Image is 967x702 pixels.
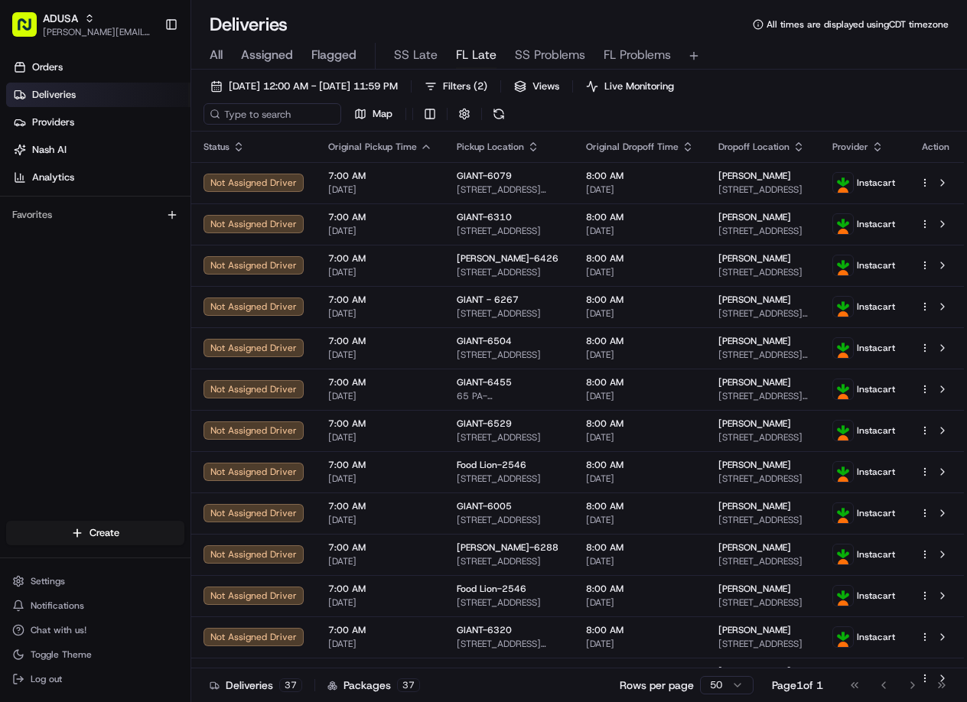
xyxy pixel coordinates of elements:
[857,383,895,395] span: Instacart
[6,55,190,80] a: Orders
[457,596,562,609] span: [STREET_ADDRESS]
[32,60,63,74] span: Orders
[718,541,791,554] span: [PERSON_NAME]
[718,459,791,471] span: [PERSON_NAME]
[586,541,694,554] span: 8:00 AM
[586,307,694,320] span: [DATE]
[31,600,84,612] span: Notifications
[586,596,694,609] span: [DATE]
[32,115,74,129] span: Providers
[328,335,432,347] span: 7:00 AM
[718,555,808,567] span: [STREET_ADDRESS]
[488,103,510,125] button: Refresh
[457,335,512,347] span: GIANT-6504
[328,252,432,265] span: 7:00 AM
[620,678,694,693] p: Rows per page
[718,596,808,609] span: [STREET_ADDRESS]
[6,110,190,135] a: Providers
[718,624,791,636] span: [PERSON_NAME]
[328,638,432,650] span: [DATE]
[718,211,791,223] span: [PERSON_NAME]
[833,421,853,440] img: profile_instacart_ahold_partner.png
[457,390,562,402] span: 65 PA-[GEOGRAPHIC_DATA], [GEOGRAPHIC_DATA]
[718,307,808,320] span: [STREET_ADDRESS][PERSON_NAME]
[32,143,67,157] span: Nash AI
[857,424,895,437] span: Instacart
[579,76,681,97] button: Live Monitoring
[6,521,184,545] button: Create
[532,80,559,93] span: Views
[718,252,791,265] span: [PERSON_NAME]
[457,541,558,554] span: [PERSON_NAME]-6288
[718,638,808,650] span: [STREET_ADDRESS]
[457,225,562,237] span: [STREET_ADDRESS]
[6,138,190,162] a: Nash AI
[32,171,74,184] span: Analytics
[833,338,853,358] img: profile_instacart_ahold_partner.png
[32,88,76,102] span: Deliveries
[457,431,562,444] span: [STREET_ADDRESS]
[586,376,694,388] span: 8:00 AM
[586,170,694,182] span: 8:00 AM
[457,252,558,265] span: [PERSON_NAME]-6426
[718,335,791,347] span: [PERSON_NAME]
[457,500,512,512] span: GIANT-6005
[418,76,494,97] button: Filters(2)
[328,555,432,567] span: [DATE]
[6,83,190,107] a: Deliveries
[31,648,92,661] span: Toggle Theme
[203,76,405,97] button: [DATE] 12:00 AM - [DATE] 11:59 PM
[328,141,417,153] span: Original Pickup Time
[767,18,949,31] span: All times are displayed using CDT timezone
[586,665,694,678] span: 8:00 AM
[328,184,432,196] span: [DATE]
[210,12,288,37] h1: Deliveries
[6,595,184,616] button: Notifications
[718,266,808,278] span: [STREET_ADDRESS]
[718,141,790,153] span: Dropoff Location
[833,214,853,234] img: profile_instacart_ahold_partner.png
[6,644,184,665] button: Toggle Theme
[6,165,190,190] a: Analytics
[604,80,674,93] span: Live Monitoring
[457,184,562,196] span: [STREET_ADDRESS][PERSON_NAME]
[586,184,694,196] span: [DATE]
[474,80,487,93] span: ( 2 )
[43,11,78,26] button: ADUSA
[328,431,432,444] span: [DATE]
[328,225,432,237] span: [DATE]
[833,462,853,482] img: profile_instacart_ahold_partner.png
[586,349,694,361] span: [DATE]
[328,583,432,595] span: 7:00 AM
[515,46,585,64] span: SS Problems
[586,583,694,595] span: 8:00 AM
[457,555,562,567] span: [STREET_ADDRESS]
[586,211,694,223] span: 8:00 AM
[241,46,293,64] span: Assigned
[397,678,420,692] div: 37
[203,103,341,125] input: Type to search
[833,379,853,399] img: profile_instacart_ahold_partner.png
[833,255,853,275] img: profile_instacart_ahold_partner.png
[328,170,432,182] span: 7:00 AM
[586,514,694,526] span: [DATE]
[857,259,895,271] span: Instacart
[718,349,808,361] span: [STREET_ADDRESS][PERSON_NAME]
[718,376,791,388] span: [PERSON_NAME]
[328,376,432,388] span: 7:00 AM
[718,225,808,237] span: [STREET_ADDRESS]
[586,335,694,347] span: 8:00 AM
[857,466,895,478] span: Instacart
[328,390,432,402] span: [DATE]
[394,46,438,64] span: SS Late
[328,459,432,471] span: 7:00 AM
[857,631,895,643] span: Instacart
[586,418,694,430] span: 8:00 AM
[833,297,853,317] img: profile_instacart_ahold_partner.png
[43,26,152,38] button: [PERSON_NAME][EMAIL_ADDRESS][PERSON_NAME][DOMAIN_NAME]
[311,46,357,64] span: Flagged
[857,177,895,189] span: Instacart
[833,503,853,523] img: profile_instacart_ahold_partner.png
[857,507,895,519] span: Instacart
